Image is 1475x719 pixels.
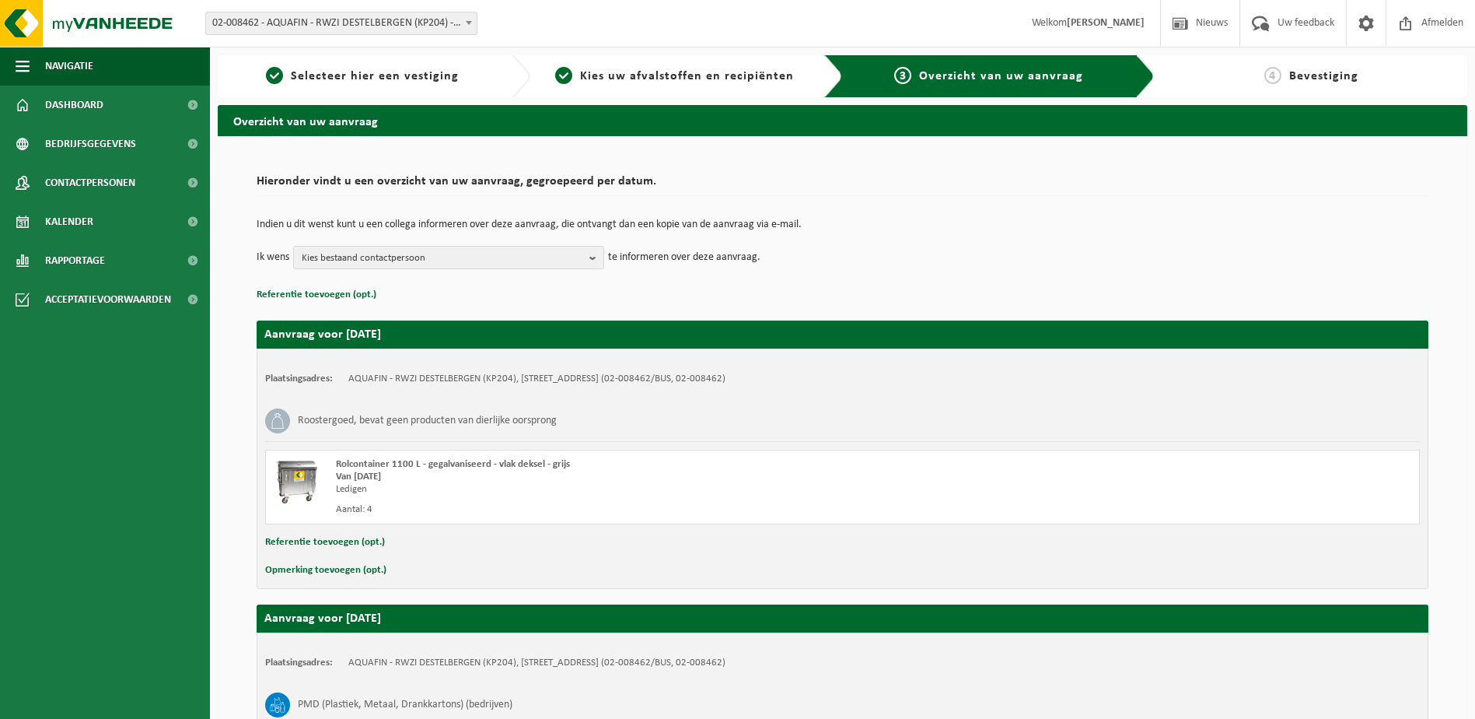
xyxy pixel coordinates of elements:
span: Kies uw afvalstoffen en recipiënten [580,70,794,82]
span: 02-008462 - AQUAFIN - RWZI DESTELBERGEN (KP204) - DESTELBERGEN [206,12,477,34]
strong: Aanvraag voor [DATE] [264,328,381,341]
span: Contactpersonen [45,163,135,202]
td: AQUAFIN - RWZI DESTELBERGEN (KP204), [STREET_ADDRESS] (02-008462/BUS, 02-008462) [348,657,725,669]
span: Kies bestaand contactpersoon [302,247,583,270]
a: 2Kies uw afvalstoffen en recipiënten [538,67,812,86]
span: Selecteer hier een vestiging [291,70,459,82]
button: Referentie toevoegen (opt.) [265,532,385,552]
strong: [PERSON_NAME] [1067,17,1145,29]
span: 4 [1264,67,1281,84]
button: Kies bestaand contactpersoon [293,246,604,269]
span: 1 [266,67,283,84]
strong: Van [DATE] [336,472,381,482]
div: Ledigen [336,483,905,496]
strong: Plaatsingsadres: [265,374,333,384]
h2: Overzicht van uw aanvraag [218,105,1467,135]
span: 3 [894,67,911,84]
span: Rolcontainer 1100 L - gegalvaniseerd - vlak deksel - grijs [336,459,570,469]
p: Ik wens [257,246,289,269]
div: Aantal: 4 [336,503,905,516]
h3: PMD (Plastiek, Metaal, Drankkartons) (bedrijven) [298,693,512,717]
strong: Aanvraag voor [DATE] [264,612,381,625]
span: Acceptatievoorwaarden [45,280,171,319]
span: Rapportage [45,241,105,280]
span: 02-008462 - AQUAFIN - RWZI DESTELBERGEN (KP204) - DESTELBERGEN [205,12,477,35]
img: WB-1100-GAL-GY-01.png [274,458,320,505]
button: Opmerking toevoegen (opt.) [265,560,386,580]
span: 2 [555,67,572,84]
span: Navigatie [45,47,93,86]
span: Bedrijfsgegevens [45,125,136,163]
span: Overzicht van uw aanvraag [919,70,1083,82]
strong: Plaatsingsadres: [265,658,333,668]
p: te informeren over deze aanvraag. [608,246,760,269]
td: AQUAFIN - RWZI DESTELBERGEN (KP204), [STREET_ADDRESS] (02-008462/BUS, 02-008462) [348,373,725,385]
h3: Roostergoed, bevat geen producten van dierlijke oorsprong [298,409,557,433]
a: 1Selecteer hier een vestiging [225,67,499,86]
p: Indien u dit wenst kunt u een collega informeren over deze aanvraag, die ontvangt dan een kopie v... [257,219,1428,230]
button: Referentie toevoegen (opt.) [257,285,376,305]
span: Bevestiging [1289,70,1358,82]
h2: Hieronder vindt u een overzicht van uw aanvraag, gegroepeerd per datum. [257,175,1428,196]
span: Dashboard [45,86,103,125]
span: Kalender [45,202,93,241]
